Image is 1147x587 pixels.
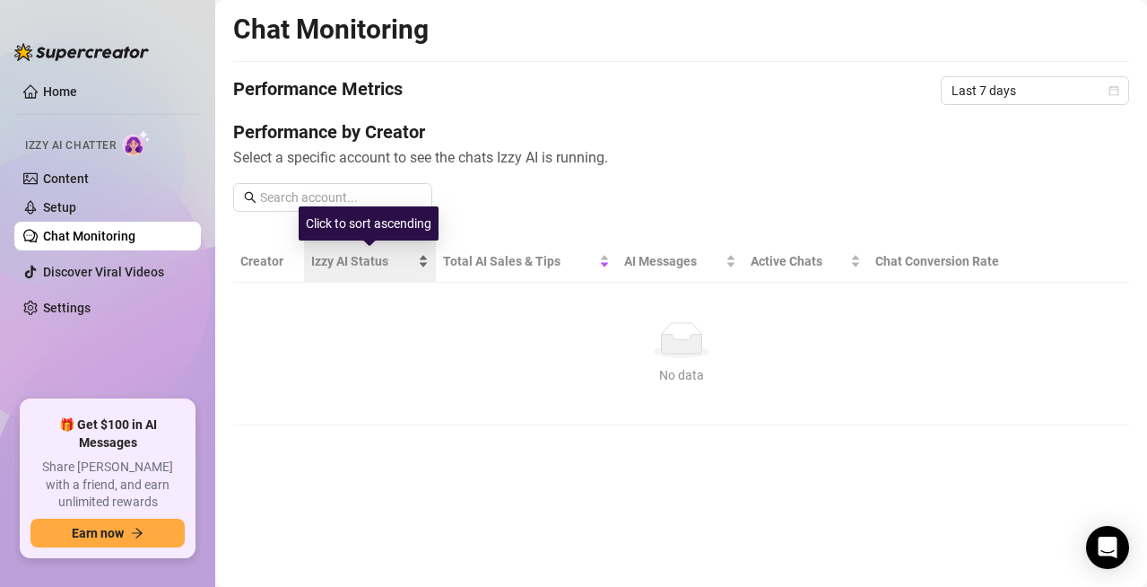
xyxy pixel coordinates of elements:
[131,527,143,539] span: arrow-right
[30,459,185,512] span: Share [PERSON_NAME] with a friend, and earn unlimited rewards
[43,229,135,243] a: Chat Monitoring
[43,200,76,215] a: Setup
[25,137,116,154] span: Izzy AI Chatter
[233,146,1129,169] span: Select a specific account to see the chats Izzy AI is running.
[43,301,91,315] a: Settings
[233,119,1129,145] h4: Performance by Creator
[72,526,124,540] span: Earn now
[624,251,721,271] span: AI Messages
[233,241,304,283] th: Creator
[43,84,77,99] a: Home
[1108,85,1119,96] span: calendar
[304,241,436,283] th: Izzy AI Status
[248,365,1115,385] div: No data
[951,77,1118,104] span: Last 7 days
[30,416,185,451] span: 🎁 Get $100 in AI Messages
[443,251,595,271] span: Total AI Sales & Tips
[43,171,89,186] a: Content
[233,76,403,105] h4: Performance Metrics
[299,206,439,241] div: Click to sort ascending
[743,241,868,283] th: Active Chats
[617,241,743,283] th: AI Messages
[14,43,149,61] img: logo-BBDzfeDw.svg
[43,265,164,279] a: Discover Viral Videos
[30,519,185,548] button: Earn nowarrow-right
[311,251,414,271] span: Izzy AI Status
[123,130,151,156] img: AI Chatter
[436,241,617,283] th: Total AI Sales & Tips
[244,191,256,204] span: search
[868,241,1039,283] th: Chat Conversion Rate
[233,13,429,47] h2: Chat Monitoring
[260,188,421,207] input: Search account...
[1086,526,1129,569] div: Open Intercom Messenger
[751,251,847,271] span: Active Chats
